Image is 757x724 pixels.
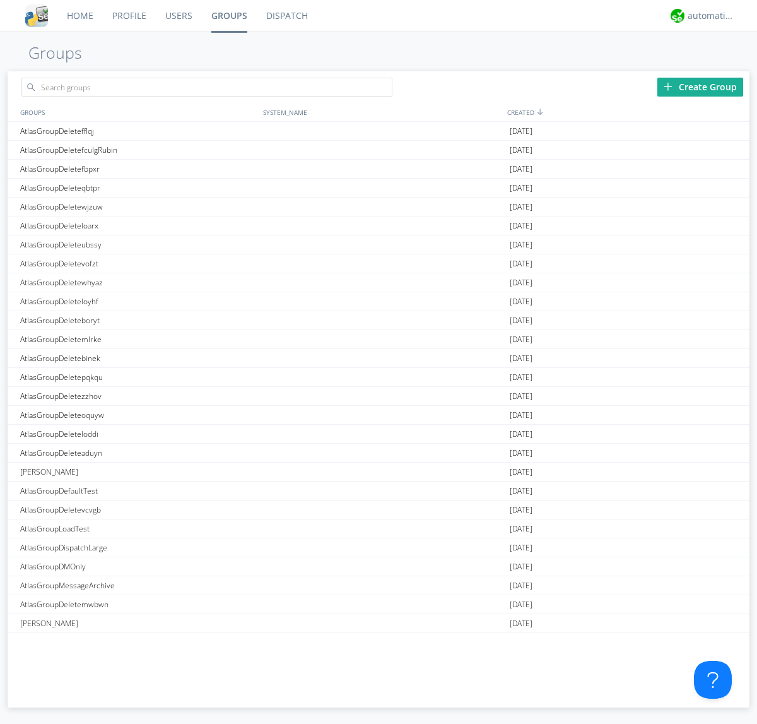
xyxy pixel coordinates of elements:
[510,122,532,141] span: [DATE]
[8,254,749,273] a: AtlasGroupDeletevofzt[DATE]
[510,273,532,292] span: [DATE]
[8,160,749,179] a: AtlasGroupDeletefbpxr[DATE]
[17,501,260,519] div: AtlasGroupDeletevcvgb
[17,482,260,500] div: AtlasGroupDefaultTest
[8,273,749,292] a: AtlasGroupDeletewhyaz[DATE]
[17,576,260,595] div: AtlasGroupMessageArchive
[510,633,532,652] span: [DATE]
[17,217,260,235] div: AtlasGroupDeleteloarx
[510,217,532,235] span: [DATE]
[671,9,684,23] img: d2d01cd9b4174d08988066c6d424eccd
[17,406,260,424] div: AtlasGroupDeleteoquyw
[510,254,532,273] span: [DATE]
[8,633,749,652] a: AtlasGroupDeletelqwks[DATE]
[17,463,260,481] div: [PERSON_NAME]
[8,141,749,160] a: AtlasGroupDeletefculgRubin[DATE]
[8,519,749,538] a: AtlasGroupLoadTest[DATE]
[17,141,260,159] div: AtlasGroupDeletefculgRubin
[17,387,260,405] div: AtlasGroupDeletezzhov
[8,444,749,463] a: AtlasGroupDeleteaduyn[DATE]
[8,576,749,595] a: AtlasGroupMessageArchive[DATE]
[510,444,532,463] span: [DATE]
[504,103,749,121] div: CREATED
[17,519,260,538] div: AtlasGroupLoadTest
[510,557,532,576] span: [DATE]
[17,254,260,273] div: AtlasGroupDeletevofzt
[17,198,260,216] div: AtlasGroupDeletewjzuw
[688,9,735,22] div: automation+atlas
[17,311,260,329] div: AtlasGroupDeleteboryt
[8,198,749,217] a: AtlasGroupDeletewjzuw[DATE]
[17,273,260,292] div: AtlasGroupDeletewhyaz
[8,463,749,482] a: [PERSON_NAME][DATE]
[510,387,532,406] span: [DATE]
[510,292,532,311] span: [DATE]
[510,141,532,160] span: [DATE]
[510,160,532,179] span: [DATE]
[657,78,743,97] div: Create Group
[510,311,532,330] span: [DATE]
[260,103,504,121] div: SYSTEM_NAME
[8,330,749,349] a: AtlasGroupDeletemlrke[DATE]
[17,444,260,462] div: AtlasGroupDeleteaduyn
[17,179,260,197] div: AtlasGroupDeleteqbtpr
[8,179,749,198] a: AtlasGroupDeleteqbtpr[DATE]
[8,482,749,501] a: AtlasGroupDefaultTest[DATE]
[17,349,260,367] div: AtlasGroupDeletebinek
[8,368,749,387] a: AtlasGroupDeletepqkqu[DATE]
[664,82,672,91] img: plus.svg
[8,349,749,368] a: AtlasGroupDeletebinek[DATE]
[694,661,732,699] iframe: Toggle Customer Support
[17,614,260,632] div: [PERSON_NAME]
[510,519,532,538] span: [DATE]
[17,633,260,651] div: AtlasGroupDeletelqwks
[8,311,749,330] a: AtlasGroupDeleteboryt[DATE]
[510,538,532,557] span: [DATE]
[8,538,749,557] a: AtlasGroupDispatchLarge[DATE]
[8,614,749,633] a: [PERSON_NAME][DATE]
[17,235,260,254] div: AtlasGroupDeleteubssy
[510,235,532,254] span: [DATE]
[17,122,260,140] div: AtlasGroupDeletefflqj
[510,576,532,595] span: [DATE]
[17,368,260,386] div: AtlasGroupDeletepqkqu
[8,501,749,519] a: AtlasGroupDeletevcvgb[DATE]
[510,501,532,519] span: [DATE]
[510,406,532,425] span: [DATE]
[8,425,749,444] a: AtlasGroupDeleteloddi[DATE]
[510,198,532,217] span: [DATE]
[21,78,392,97] input: Search groups
[17,292,260,311] div: AtlasGroupDeleteloyhf
[17,595,260,614] div: AtlasGroupDeletemwbwn
[8,387,749,406] a: AtlasGroupDeletezzhov[DATE]
[510,595,532,614] span: [DATE]
[17,103,257,121] div: GROUPS
[17,425,260,443] div: AtlasGroupDeleteloddi
[17,160,260,178] div: AtlasGroupDeletefbpxr
[25,4,48,27] img: cddb5a64eb264b2086981ab96f4c1ba7
[8,557,749,576] a: AtlasGroupDMOnly[DATE]
[510,330,532,349] span: [DATE]
[510,425,532,444] span: [DATE]
[17,557,260,576] div: AtlasGroupDMOnly
[17,330,260,348] div: AtlasGroupDeletemlrke
[510,614,532,633] span: [DATE]
[510,368,532,387] span: [DATE]
[8,235,749,254] a: AtlasGroupDeleteubssy[DATE]
[510,349,532,368] span: [DATE]
[8,122,749,141] a: AtlasGroupDeletefflqj[DATE]
[8,406,749,425] a: AtlasGroupDeleteoquyw[DATE]
[8,217,749,235] a: AtlasGroupDeleteloarx[DATE]
[8,292,749,311] a: AtlasGroupDeleteloyhf[DATE]
[17,538,260,557] div: AtlasGroupDispatchLarge
[510,179,532,198] span: [DATE]
[510,482,532,501] span: [DATE]
[510,463,532,482] span: [DATE]
[8,595,749,614] a: AtlasGroupDeletemwbwn[DATE]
